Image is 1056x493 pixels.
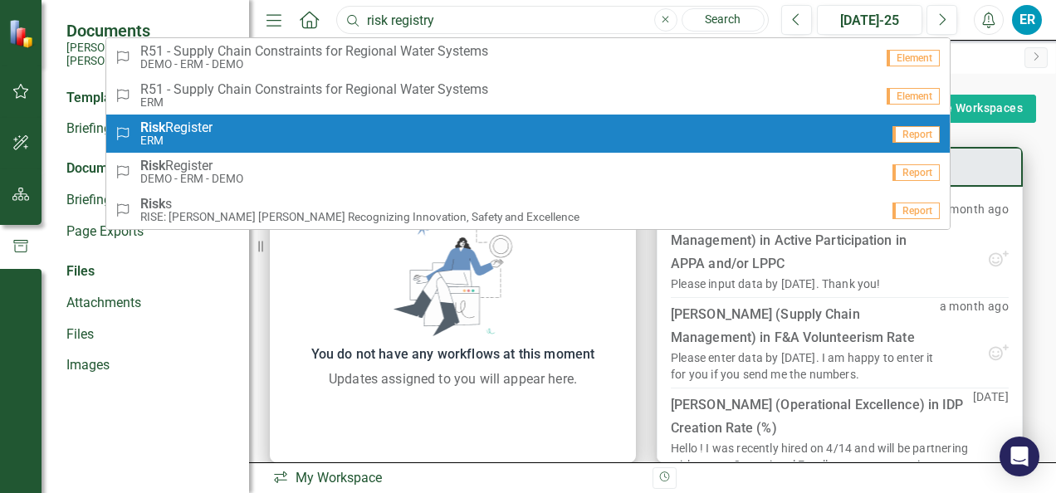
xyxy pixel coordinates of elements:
small: RISE: [PERSON_NAME] [PERSON_NAME] Recognizing Innovation, Safety and Excellence [140,211,579,223]
div: [PERSON_NAME] (Supply Chain Management) in [671,303,940,349]
span: Report [892,203,940,219]
small: DEMO - ERM - DEMO [140,58,488,71]
span: Report [892,126,940,143]
a: R51 - Supply Chain Constraints for Regional Water SystemsDEMO - ERM - DEMOElement [106,38,950,76]
a: Report [106,153,950,191]
div: Templates [66,89,232,108]
a: sRISE: [PERSON_NAME] [PERSON_NAME] Recognizing Innovation, Safety and ExcellenceReport [106,191,950,229]
div: You do not have any workflows at this moment [278,343,628,366]
a: Files [66,325,232,344]
div: [PERSON_NAME] (Supply Chain Management) in [671,206,940,276]
a: Images [66,356,232,375]
a: Briefing Books [66,120,232,139]
div: Documents [66,159,232,178]
p: a month ago [940,201,1009,249]
button: [DATE]-25 [817,5,922,35]
span: Report [892,164,940,181]
img: ClearPoint Strategy [8,19,37,48]
small: [PERSON_NAME] [PERSON_NAME] [66,41,232,68]
div: Files [66,262,232,281]
span: Element [887,50,940,66]
div: Please input data by [DATE]. Thank you! [671,276,881,292]
a: Briefing Books [66,191,232,210]
div: split button [894,95,1036,123]
div: [PERSON_NAME] (Operational Excellence) in [671,393,973,440]
a: Manage Workspaces [907,98,1023,119]
a: Page Exports [66,222,232,242]
span: R51 - Supply Chain Constraints for Regional Water Systems [140,82,488,97]
span: s [140,197,579,212]
a: Attachments [66,294,232,313]
span: Element [887,88,940,105]
a: Active Participation in APPA and/or LPPC [671,232,907,271]
div: [DATE]-25 [823,11,917,31]
button: ER [1012,5,1042,35]
a: Report [106,115,950,153]
div: Please enter data by [DATE]. I am happy to enter it for you if you send me the numbers. [671,349,940,383]
div: My Workspace [272,469,640,488]
small: ERM [140,96,488,109]
span: R51 - Supply Chain Constraints for Regional Water Systems [140,44,488,59]
a: R51 - Supply Chain Constraints for Regional Water SystemsERMElement [106,76,950,115]
button: Manage Workspaces [894,95,1036,123]
a: Search [682,8,765,32]
a: F&A Volunteerism Rate [775,329,915,345]
p: a month ago [940,298,1009,343]
input: Search ClearPoint... [336,6,769,35]
div: Updates assigned to you will appear here. [278,369,628,389]
div: Open Intercom Messenger [1000,437,1039,476]
span: Documents [66,21,232,41]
